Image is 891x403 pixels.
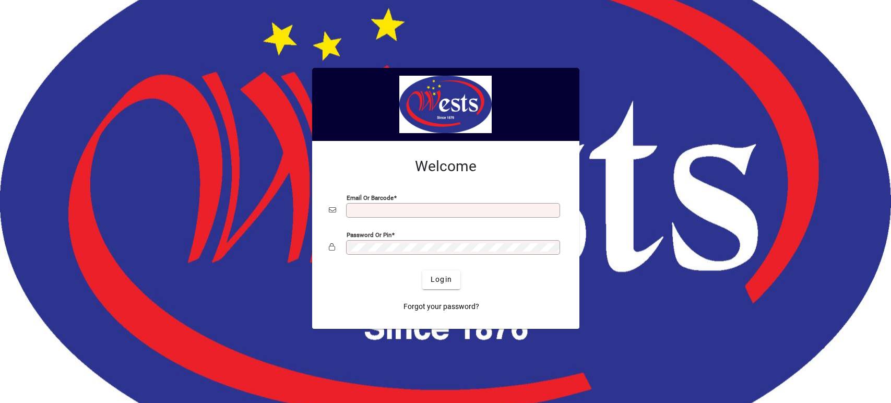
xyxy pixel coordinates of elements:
[422,270,460,289] button: Login
[431,274,452,285] span: Login
[329,158,563,175] h2: Welcome
[399,298,483,316] a: Forgot your password?
[347,194,394,201] mat-label: Email or Barcode
[403,301,479,312] span: Forgot your password?
[347,231,391,238] mat-label: Password or Pin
